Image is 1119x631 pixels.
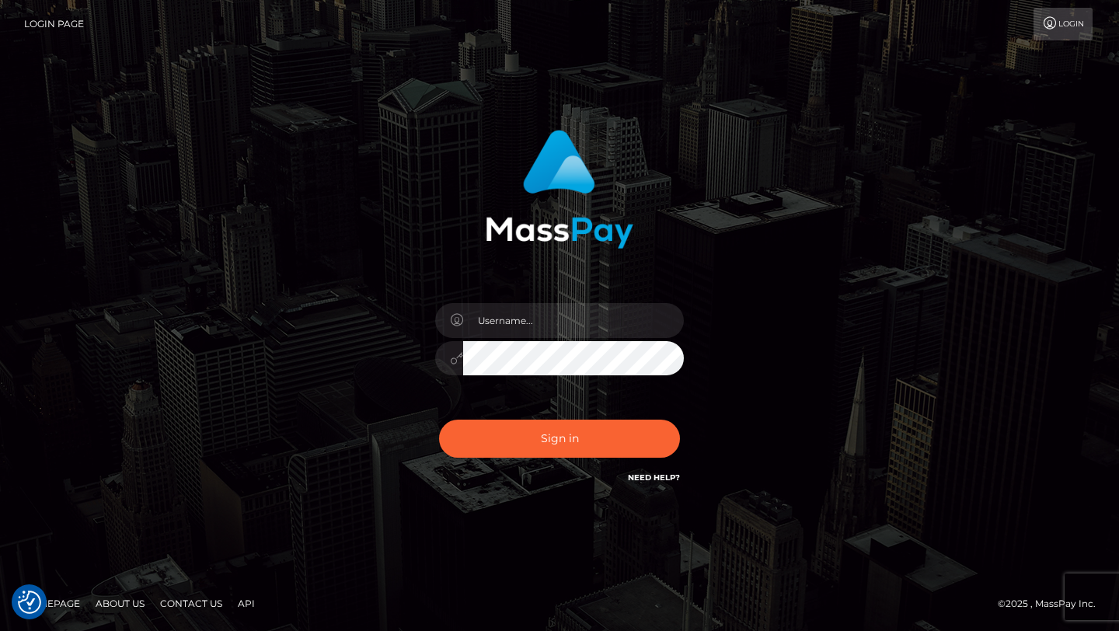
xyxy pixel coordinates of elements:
a: About Us [89,591,151,615]
a: Login [1034,8,1093,40]
img: Revisit consent button [18,591,41,614]
div: © 2025 , MassPay Inc. [998,595,1107,612]
a: API [232,591,261,615]
img: MassPay Login [486,130,633,249]
a: Need Help? [628,472,680,483]
button: Consent Preferences [18,591,41,614]
input: Username... [463,303,684,338]
button: Sign in [439,420,680,458]
a: Login Page [24,8,84,40]
a: Homepage [17,591,86,615]
a: Contact Us [154,591,228,615]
